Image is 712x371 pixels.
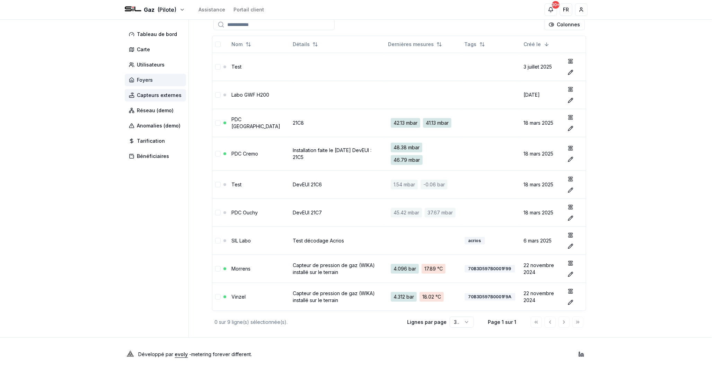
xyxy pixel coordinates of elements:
td: 3 juillet 2025 [521,53,563,81]
button: Cocher les colonnes [544,19,585,30]
td: [DATE] [521,81,563,109]
a: PDC [GEOGRAPHIC_DATA] [232,116,281,129]
a: Assistance [199,6,226,13]
span: Tarification [137,138,165,144]
button: Gaz(Pilote) [125,6,185,14]
span: Anomalies (demo) [137,122,181,129]
a: PDC Cremo [232,151,258,157]
a: Tarification [125,135,189,147]
button: Not sorted. Click to sort ascending. [228,39,255,50]
span: 46.79 mbar [391,155,423,165]
span: 45.42 mbar [391,208,422,218]
td: 18 mars 2025 [521,170,563,198]
button: Sélectionner la ligne [215,92,221,98]
td: 22 novembre 2024 [521,283,563,311]
span: Bénéficiaires [137,153,169,160]
button: Not sorted. Click to sort ascending. [460,39,489,50]
a: 48.38 mbar46.79 mbar [388,140,459,168]
button: Not sorted. Click to sort ascending. [289,39,322,50]
a: Capteur de pression de gaz (WIKA) installé sur le terrain [293,262,375,275]
span: 41.13 mbar [423,118,451,128]
a: Labo GWF H200 [232,92,270,98]
div: 70B3D597B0001F99 [465,265,515,273]
span: 4.312 bar [391,292,417,302]
a: DevEUI 21C6 [293,182,322,187]
span: FR [563,6,569,13]
a: 45.42 mbar37.67 mbar [388,205,459,220]
span: Utilisateurs [137,61,165,68]
a: evoly [175,351,188,357]
span: 4.096 bar [391,264,419,274]
a: Capteurs externes [125,89,189,101]
a: Anomalies (demo) [125,120,189,132]
button: Sélectionner la ligne [215,238,221,244]
a: SIL Labo [232,238,251,244]
a: 4.096 bar17.89 °C [388,261,459,276]
span: 48.38 mbar [391,143,422,152]
span: Réseau (demo) [137,107,174,114]
a: Foyers [125,74,189,86]
a: Installation faite le [DATE] DevEUI : 21C5 [293,147,371,160]
a: Test décodage Acrios [293,238,344,244]
button: Sélectionner la ligne [215,64,221,70]
a: Bénéficiaires [125,150,189,162]
a: Vinzel [232,294,246,300]
span: 18.02 °C [420,292,444,302]
a: Morrens [232,266,251,272]
span: 1.54 mbar [391,180,418,189]
button: Tout sélectionner [215,42,221,47]
p: Lignes par page [407,319,447,326]
td: 6 mars 2025 [521,227,563,255]
a: PDC Ouchy [232,210,258,215]
div: 70B3D597B0001F9A [465,293,516,301]
button: Sélectionner la ligne [215,266,221,272]
button: Sélectionner la ligne [215,294,221,300]
a: 4.312 bar18.02 °C [388,289,459,304]
button: Sélectionner la ligne [215,151,221,157]
button: 30+ [545,3,557,16]
a: Test [232,182,242,187]
span: 30 [454,319,461,325]
td: 18 mars 2025 [521,198,563,227]
td: 22 novembre 2024 [521,255,563,283]
a: Capteur de pression de gaz (WIKA) installé sur le terrain [293,290,375,303]
img: Evoly Logo [125,349,136,360]
span: Tags [465,41,477,48]
a: Portail client [234,6,264,13]
button: Sélectionner la ligne [215,210,221,215]
img: SIL - Gaz Logo [125,1,141,18]
td: 18 mars 2025 [521,109,563,137]
a: 21C8 [293,120,304,126]
span: Gaz [144,6,155,14]
span: Créé le [524,41,541,48]
a: Utilisateurs [125,59,189,71]
a: Carte [125,43,189,56]
a: Tableau de bord [125,28,189,41]
div: 0 sur 9 ligne(s) sélectionnée(s). [215,319,396,326]
button: Not sorted. Click to sort ascending. [384,39,446,50]
button: Sorted descending. Click to sort ascending. [520,39,554,50]
span: -0.06 bar [421,180,448,189]
a: 1.54 mbar-0.06 bar [388,177,459,192]
span: 37.67 mbar [425,208,456,218]
a: Réseau (demo) [125,104,189,117]
a: DevEUI 21C7 [293,210,322,215]
span: Tableau de bord [137,31,177,38]
span: Dernières mesures [388,41,434,48]
div: 30+ [552,1,560,9]
span: 42.13 mbar [391,118,420,128]
p: Développé par - metering forever different . [139,350,252,359]
span: Carte [137,46,150,53]
button: Sélectionner la ligne [215,182,221,187]
span: 17.89 °C [422,264,446,274]
a: Test [232,64,242,70]
span: Nom [232,41,243,48]
span: (Pilote) [158,6,177,14]
span: Détails [293,41,310,48]
div: acrios [465,237,485,245]
button: FR [560,3,572,16]
a: 42.13 mbar41.13 mbar [388,115,459,131]
td: 18 mars 2025 [521,137,563,170]
button: Sélectionner la ligne [215,120,221,126]
span: Capteurs externes [137,92,182,99]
